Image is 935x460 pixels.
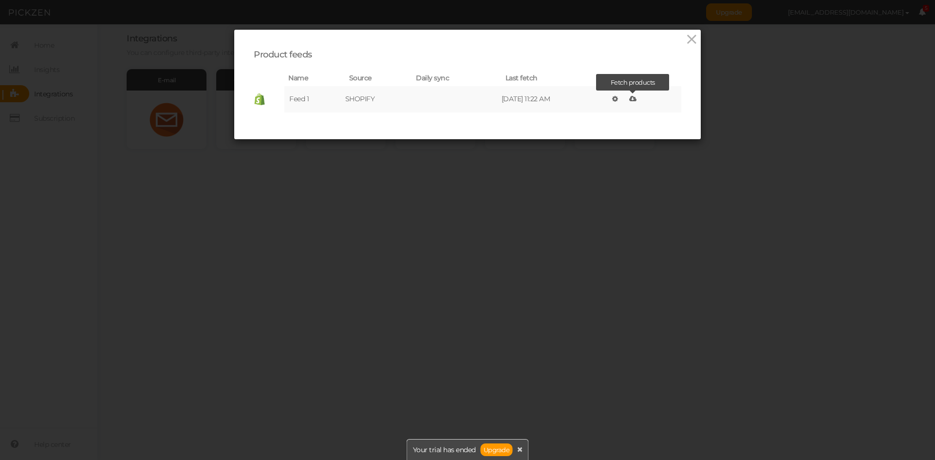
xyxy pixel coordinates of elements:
[413,446,476,453] span: Your trial has ended
[502,86,607,112] td: [DATE] 11:22 AM
[345,86,412,112] td: SHOPIFY
[284,86,345,112] td: Feed 1
[349,74,372,82] span: Source
[481,443,513,456] a: Upgrade
[611,78,655,86] tip-tip: Fetch products
[254,49,312,60] span: Product feeds
[505,74,538,82] span: Last fetch
[288,74,308,82] span: Name
[416,74,449,82] span: Daily sync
